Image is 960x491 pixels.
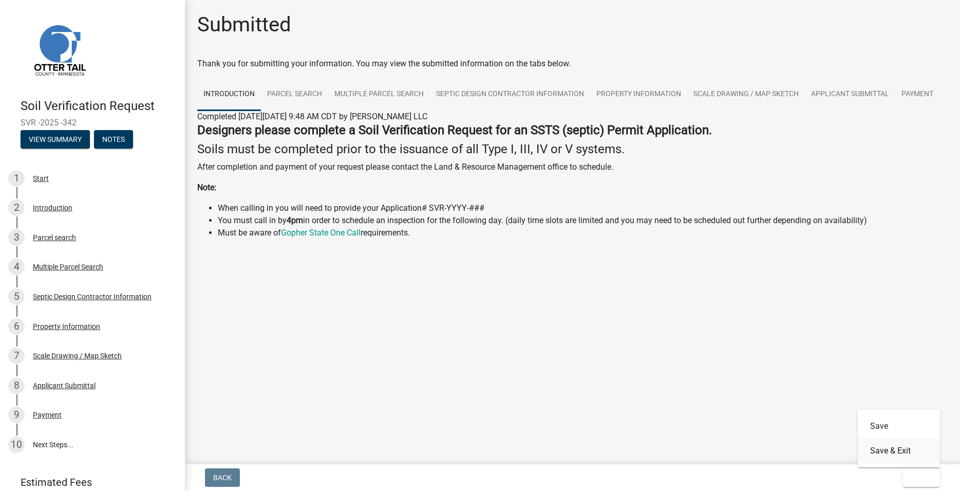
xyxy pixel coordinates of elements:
button: Exit [902,468,940,487]
div: Introduction [33,204,72,211]
div: 4 [8,259,25,275]
wm-modal-confirm: Notes [94,136,133,144]
strong: 4pm [287,215,303,225]
span: SVR -2025 -342 [21,118,164,128]
div: 3 [8,229,25,246]
div: Start [33,175,49,182]
li: You must call in by in order to schedule an inspection for the following day. (daily time slots a... [218,214,948,227]
button: Back [205,468,240,487]
a: Scale Drawing / Map Sketch [687,78,805,111]
a: Property Information [590,78,687,111]
h4: Soil Verification Request [21,99,177,114]
div: 2 [8,199,25,216]
div: 7 [8,348,25,364]
a: Septic Design Contractor Information [430,78,590,111]
h1: Submitted [197,12,291,37]
div: 8 [8,377,25,394]
wm-modal-confirm: Summary [21,136,90,144]
div: Parcel search [33,234,76,241]
button: View Summary [21,130,90,149]
a: Introduction [197,78,261,111]
div: Septic Design Contractor Information [33,293,152,300]
strong: Note: [197,183,216,192]
h4: Soils must be completed prior to the issuance of all Type I, III, IV or V systems. [197,142,948,157]
span: Back [213,474,232,482]
div: Payment [33,411,62,419]
div: Applicant Submittal [33,382,96,389]
a: Gopher State One Call [281,228,361,238]
div: Exit [858,410,940,467]
div: 1 [8,170,25,187]
p: After completion and payment of your request please contact the Land & Resource Management office... [197,161,948,173]
a: Parcel search [261,78,328,111]
span: Completed [DATE][DATE] 9:48 AM CDT by [PERSON_NAME] LLC [197,112,427,121]
div: Scale Drawing / Map Sketch [33,352,122,359]
div: Thank you for submitting your information. You may view the submitted information on the tabs below. [197,58,948,70]
img: Otter Tail County, Minnesota [21,11,98,88]
div: 5 [8,288,25,305]
strong: Designers please complete a Soil Verification Request for an SSTS (septic) Permit Application. [197,123,712,137]
li: Must be aware of requirements. [218,227,948,239]
div: 10 [8,437,25,453]
button: Save & Exit [858,439,940,463]
div: Multiple Parcel Search [33,263,103,270]
div: 6 [8,318,25,335]
a: Multiple Parcel Search [328,78,430,111]
div: 9 [8,407,25,423]
a: Payment [895,78,939,111]
li: When calling in you will need to provide your Application# SVR-YYYY-### [218,202,948,214]
button: Save [858,414,940,439]
button: Notes [94,130,133,149]
div: Property Information [33,323,100,330]
a: Applicant Submittal [805,78,895,111]
span: Exit [911,474,926,482]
